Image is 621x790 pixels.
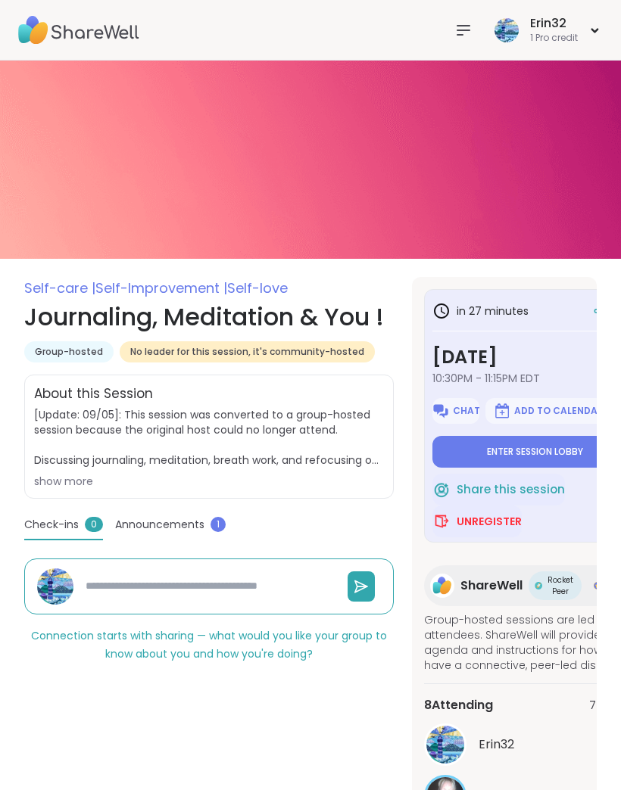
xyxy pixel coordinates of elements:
[85,517,103,532] span: 0
[479,736,514,754] span: Erin32
[535,582,542,589] img: Rocket Peer
[432,505,522,537] button: Unregister
[453,405,480,417] span: Chat
[487,446,583,458] span: Enter session lobby
[18,4,139,57] img: ShareWell Nav Logo
[493,402,511,420] img: ShareWell Logomark
[530,32,578,45] div: 1 Pro credit
[457,481,565,499] span: Share this session
[495,18,519,42] img: Erin32
[227,278,288,297] span: Self-love
[432,512,451,530] img: ShareWell Logomark
[95,278,227,297] span: Self-Improvement |
[24,299,394,335] h1: Journaling, Meditation & You !
[545,574,576,597] span: Rocket Peer
[35,346,103,358] span: Group-hosted
[34,384,153,404] h2: About this Session
[426,726,464,764] img: Erin32
[485,398,611,424] button: Add to Calendar
[530,15,578,32] div: Erin32
[432,398,479,424] button: Chat
[34,474,384,489] div: show more
[24,278,95,297] span: Self-care |
[514,405,604,417] span: Add to Calendar
[432,302,529,320] h3: in 27 minutes
[432,474,565,505] button: Share this session
[115,517,204,533] span: Announcements
[432,481,451,499] img: ShareWell Logomark
[34,407,384,468] span: [Update: 09/05]: This session was converted to a group-hosted session because the original host c...
[430,574,454,598] img: ShareWell
[211,517,226,532] span: 1
[424,696,493,714] span: 8 Attending
[37,568,73,605] img: Erin32
[460,577,523,595] span: ShareWell
[24,517,79,533] span: Check-ins
[130,346,364,358] span: No leader for this session, it's community-hosted
[432,402,450,420] img: ShareWell Logomark
[457,514,522,529] span: Unregister
[594,582,601,589] img: Star Host
[31,628,387,661] span: Connection starts with sharing — what would you like your group to know about you and how you're ...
